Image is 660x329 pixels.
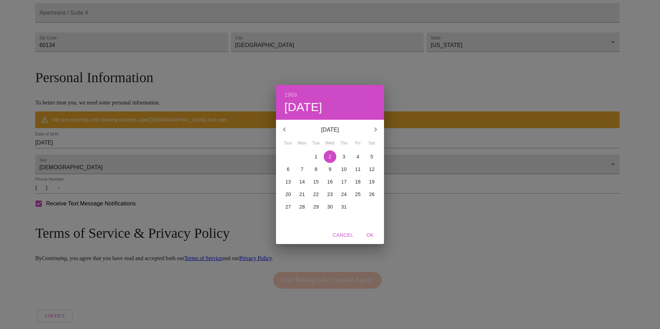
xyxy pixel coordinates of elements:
[313,203,319,210] p: 29
[299,191,305,198] p: 21
[369,166,375,173] p: 12
[296,201,308,213] button: 28
[369,191,375,198] p: 26
[369,178,375,185] p: 19
[352,140,364,147] span: Fri
[356,153,359,160] p: 4
[327,203,333,210] p: 30
[310,175,322,188] button: 15
[313,191,319,198] p: 22
[359,229,381,242] button: OK
[366,175,378,188] button: 19
[282,140,294,147] span: Sun
[296,163,308,175] button: 7
[310,163,322,175] button: 8
[355,166,361,173] p: 11
[324,175,336,188] button: 16
[330,229,356,242] button: Cancel
[287,166,290,173] p: 6
[310,201,322,213] button: 29
[327,178,333,185] p: 16
[341,166,347,173] p: 10
[284,100,322,115] button: [DATE]
[285,191,291,198] p: 20
[341,203,347,210] p: 31
[310,140,322,147] span: Tue
[324,140,336,147] span: Wed
[327,191,333,198] p: 23
[352,188,364,201] button: 25
[324,163,336,175] button: 9
[338,163,350,175] button: 10
[338,188,350,201] button: 24
[352,150,364,163] button: 4
[341,178,347,185] p: 17
[282,163,294,175] button: 6
[315,153,317,160] p: 1
[285,178,291,185] p: 13
[313,178,319,185] p: 15
[282,201,294,213] button: 27
[362,231,378,240] span: OK
[296,188,308,201] button: 21
[338,175,350,188] button: 17
[296,175,308,188] button: 14
[355,178,361,185] p: 18
[343,153,345,160] p: 3
[366,140,378,147] span: Sat
[338,150,350,163] button: 3
[310,150,322,163] button: 1
[366,188,378,201] button: 26
[293,126,367,134] p: [DATE]
[301,166,304,173] p: 7
[366,163,378,175] button: 12
[338,201,350,213] button: 31
[352,163,364,175] button: 11
[355,191,361,198] p: 25
[285,203,291,210] p: 27
[324,150,336,163] button: 2
[329,153,331,160] p: 2
[282,188,294,201] button: 20
[296,140,308,147] span: Mon
[324,201,336,213] button: 30
[310,188,322,201] button: 22
[315,166,317,173] p: 8
[324,188,336,201] button: 23
[329,166,331,173] p: 9
[370,153,373,160] p: 5
[284,90,297,100] button: 1969
[333,231,353,240] span: Cancel
[299,178,305,185] p: 14
[366,150,378,163] button: 5
[341,191,347,198] p: 24
[338,140,350,147] span: Thu
[282,175,294,188] button: 13
[352,175,364,188] button: 18
[299,203,305,210] p: 28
